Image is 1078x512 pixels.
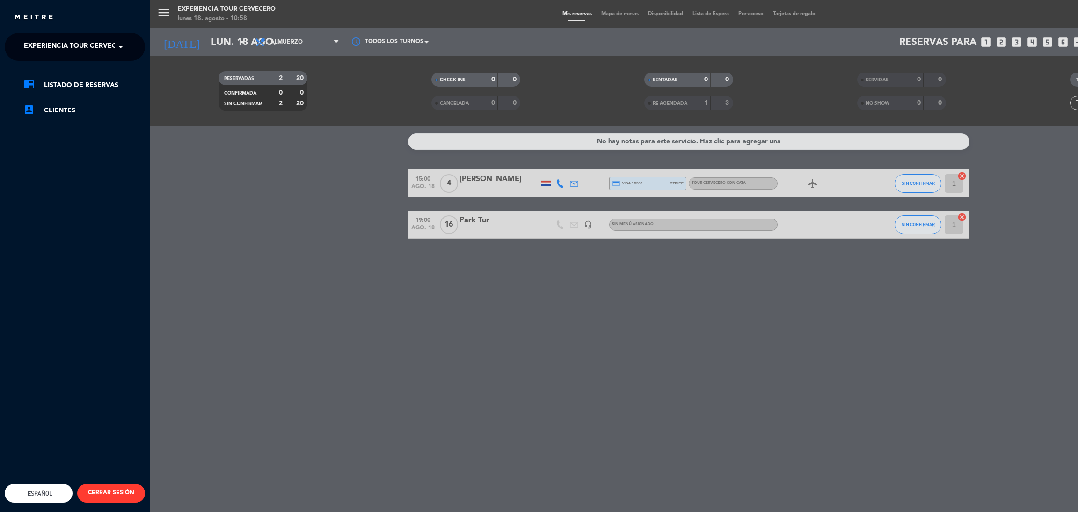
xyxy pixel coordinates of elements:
i: account_box [23,104,35,115]
span: Español [25,490,52,497]
i: chrome_reader_mode [23,79,35,90]
span: Experiencia Tour Cervecero [24,37,131,57]
a: account_boxClientes [23,105,145,116]
img: MEITRE [14,14,54,21]
a: chrome_reader_modeListado de Reservas [23,80,145,91]
button: CERRAR SESIÓN [77,484,145,503]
